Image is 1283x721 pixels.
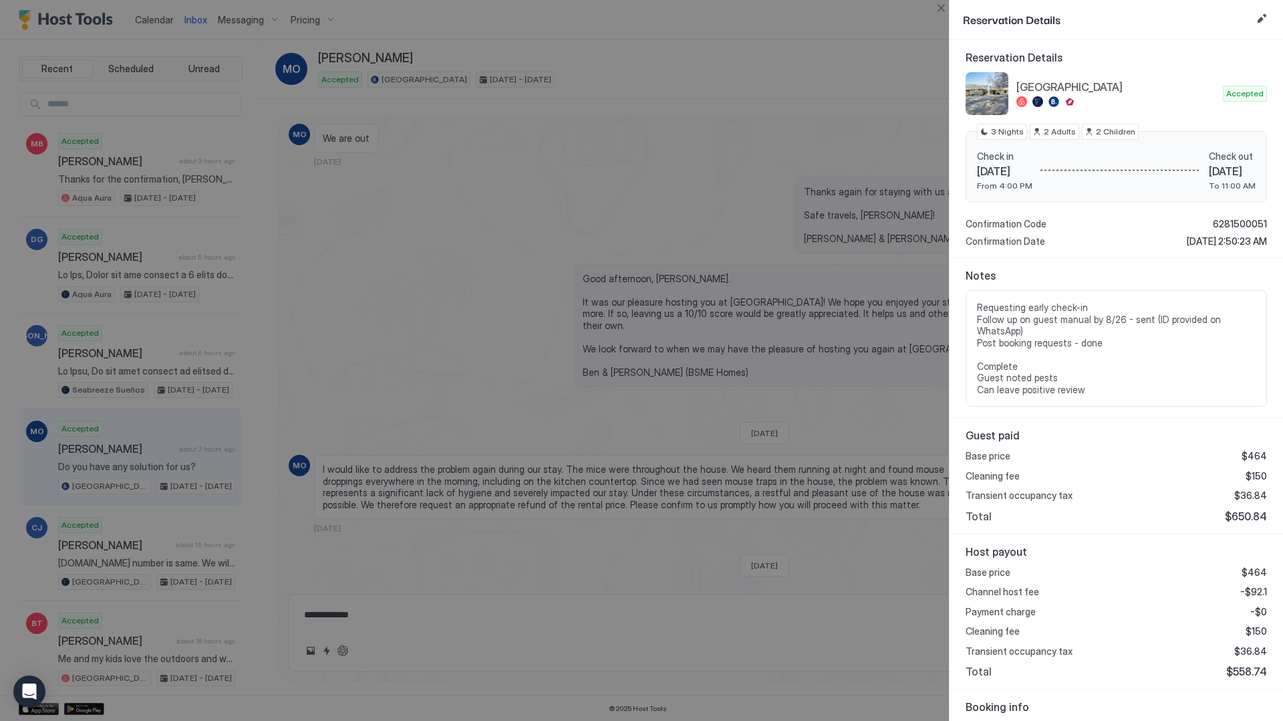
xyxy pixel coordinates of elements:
[1209,181,1256,191] span: To 11:00 AM
[977,302,1256,395] span: Requesting early check-in Follow up on guest manual by 8/26 - sent (ID provided on WhatsApp) Post...
[966,566,1010,579] span: Base price
[966,645,1073,657] span: Transient occupancy tax
[966,235,1045,247] span: Confirmation Date
[1246,625,1267,637] span: $150
[991,126,1024,138] span: 3 Nights
[13,676,45,708] div: Open Intercom Messenger
[1254,11,1270,27] button: Edit reservation
[1209,165,1256,178] span: [DATE]
[1246,470,1267,482] span: $150
[977,150,1032,163] span: Check in
[977,181,1032,191] span: From 4:00 PM
[1234,490,1267,502] span: $36.84
[966,606,1036,618] span: Payment charge
[966,218,1046,230] span: Confirmation Code
[1213,218,1267,230] span: 6281500051
[1240,586,1267,598] span: -$92.1
[1226,665,1267,678] span: $558.74
[966,51,1267,64] span: Reservation Details
[966,490,1073,502] span: Transient occupancy tax
[1242,566,1267,579] span: $464
[966,510,992,523] span: Total
[1209,150,1256,163] span: Check out
[966,470,1020,482] span: Cleaning fee
[966,450,1010,462] span: Base price
[1242,450,1267,462] span: $464
[1234,645,1267,657] span: $36.84
[1016,80,1218,94] span: [GEOGRAPHIC_DATA]
[1250,606,1267,618] span: -$0
[1044,126,1076,138] span: 2 Adults
[1226,88,1264,100] span: Accepted
[966,586,1039,598] span: Channel host fee
[966,545,1267,558] span: Host payout
[1225,510,1267,523] span: $650.84
[966,625,1020,637] span: Cleaning fee
[966,700,1267,714] span: Booking info
[966,429,1267,442] span: Guest paid
[1187,235,1267,247] span: [DATE] 2:50:23 AM
[977,165,1032,178] span: [DATE]
[966,665,992,678] span: Total
[1096,126,1135,138] span: 2 Children
[966,72,1008,115] div: listing image
[963,11,1251,27] span: Reservation Details
[966,269,1267,282] span: Notes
